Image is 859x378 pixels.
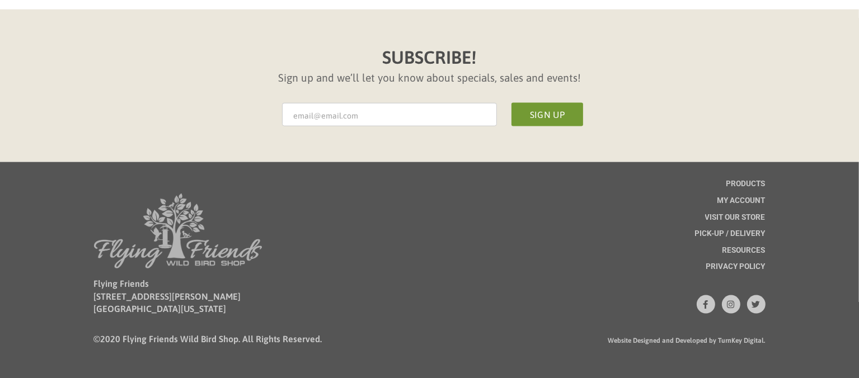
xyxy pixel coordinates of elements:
span: Privacy Policy [706,263,766,271]
span: Visit Our Store [705,214,766,221]
div: Website Designed and Developed by TurnKey Digital. [608,336,766,346]
button: Sign Up [511,103,583,126]
div: Flying Friends [94,277,241,315]
h6: Sign up and we’ll let you know about specials, sales and events! [278,70,581,86]
img: Flying Friends Wild Bird Shop Logo - With Gray Overlay [94,193,262,268]
a: My account [717,197,766,214]
a: Pick-up / Delivery [695,230,766,247]
a: Visit Our Store [705,214,766,230]
a: Products [726,180,766,197]
span: Pick-up / Delivery [695,230,766,238]
span: Resources [722,247,766,254]
a: Privacy Policy [706,263,766,280]
div: ©2020 Flying Friends Wild Bird Shop. All Rights Reserved. [94,333,322,345]
span: Products [726,180,766,188]
a: Resources [722,247,766,263]
input: email@email.com [282,103,497,126]
span: My account [717,197,766,205]
a: [STREET_ADDRESS][PERSON_NAME][GEOGRAPHIC_DATA][US_STATE] [94,291,241,314]
h6: SUBSCRIBE! [383,45,477,70]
